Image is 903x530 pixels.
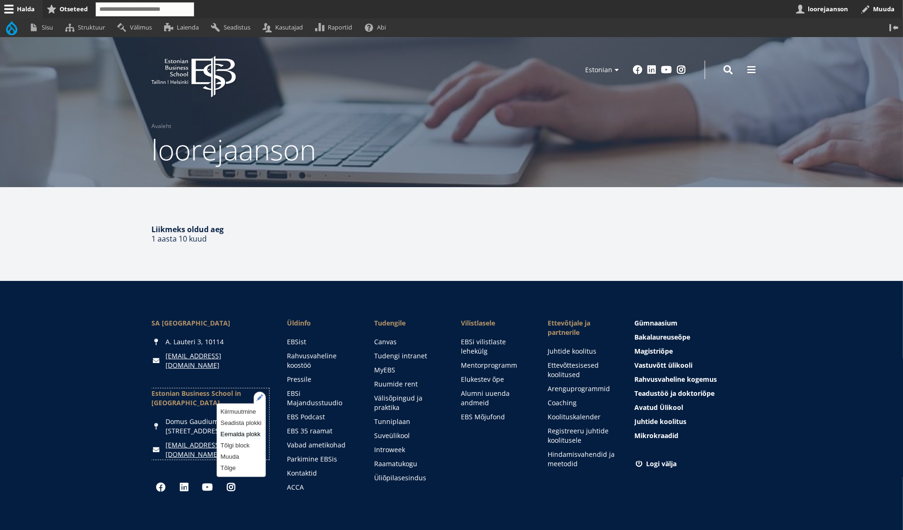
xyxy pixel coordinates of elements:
[166,351,269,370] a: [EMAIL_ADDRESS][DOMAIN_NAME]
[160,18,207,37] a: Laienda
[287,469,355,478] a: Kontaktid
[374,351,442,361] a: Tudengi intranet
[374,459,442,469] a: Raamatukogu
[287,412,355,422] a: EBS Podcast
[634,375,752,384] a: Rahvusvaheline kogemus
[548,450,616,469] a: Hindamisvahendid ja meetodid
[151,389,269,408] div: Estonian Business School in [GEOGRAPHIC_DATA]
[113,18,160,37] a: Välimus
[548,361,616,379] a: Ettevõttesisesed koolitused
[166,440,269,459] a: [EMAIL_ADDRESS][DOMAIN_NAME]
[175,478,194,497] a: Linkedin
[151,318,269,328] div: SA [GEOGRAPHIC_DATA]
[287,440,355,450] a: Vabad ametikohad
[548,412,616,422] a: Koolituskalender
[217,452,265,462] a: Muuda
[548,384,616,394] a: Arenguprogrammid
[374,337,442,347] a: Canvas
[151,121,171,131] a: Avaleht
[61,18,113,37] a: Struktuur
[374,379,442,389] a: Ruumide rent
[254,392,266,404] button: Close seaded
[217,407,265,417] a: Kiirmuutmine
[461,337,529,356] a: EBSi vilistlaste lehekülg
[677,65,686,75] a: Instagram
[258,18,311,37] a: Kasutajad
[661,65,672,75] a: Youtube
[548,398,616,408] a: Coaching
[311,18,361,37] a: Raportid
[374,473,442,483] a: Üliõpilasesindus
[634,347,752,356] a: Magistriõpe
[217,418,265,428] a: Seadista plokki
[634,333,690,341] span: Bakalaureuseõpe
[548,347,616,356] a: Juhtide koolitus
[217,463,265,473] a: Tõlge
[461,412,529,422] a: EBS Mõjufond
[361,18,394,37] a: Abi
[461,318,529,328] span: Vilistlasele
[634,431,752,440] a: Mikrokraadid
[217,441,265,451] a: Tõlgi block
[287,426,355,436] a: EBS 35 raamat
[374,431,442,440] a: Suveülikool
[634,361,692,370] span: Vastuvõtt ülikooli
[287,454,355,464] a: Parkimine EBSis
[374,365,442,375] a: MyEBS
[634,389,715,398] span: Teadustöö ja doktoriõpe
[634,361,752,370] a: Vastuvõtt ülikooli
[634,459,752,469] a: Logi välja
[461,389,529,408] a: Alumni uuenda andmeid
[151,225,752,234] h4: Liikmeks oldud aeg
[151,131,752,168] h1: loorejaanson
[151,417,269,436] div: Domus Gaudium, [STREET_ADDRESS]
[634,417,686,426] span: Juhtide koolitus
[198,478,217,497] a: Youtube
[151,337,269,347] div: A. Lauteri 3, 10114
[287,318,355,328] span: Üldinfo
[217,430,265,439] a: Eemalda plokk
[374,417,442,426] a: Tunniplaan
[461,375,529,384] a: Elukestev õpe
[207,18,258,37] a: Seadistus
[222,478,241,497] a: Instagram
[374,445,442,454] a: Introweek
[634,403,752,412] a: Avatud Ülikool
[634,417,752,426] a: Juhtide koolitus
[287,351,355,370] a: Rahvusvaheline koostöö
[634,347,673,356] span: Magistriõpe
[374,394,442,412] a: Välisõpingud ja praktika
[633,65,642,75] a: Facebook
[151,478,170,497] a: Facebook
[548,318,616,337] span: Ettevõtjale ja partnerile
[634,431,678,440] span: Mikrokraadid
[374,318,442,328] a: Tudengile
[634,389,752,398] a: Teadustöö ja doktoriõpe
[287,483,355,492] a: ACCA
[287,375,355,384] a: Pressile
[287,337,355,347] a: EBSist
[548,426,616,445] a: Registreeru juhtide koolitusele
[287,389,355,408] a: EBSi Majandusstuudio
[634,318,677,327] span: Gümnaasium
[634,333,752,342] a: Bakalaureuseõpe
[634,403,683,412] span: Avatud Ülikool
[151,225,752,243] div: 1 aasta 10 kuud
[461,361,529,370] a: Mentorprogramm
[634,375,717,384] span: Rahvusvaheline kogemus
[647,65,656,75] a: Linkedin
[634,318,752,328] a: Gümnaasium
[25,18,61,37] a: Sisu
